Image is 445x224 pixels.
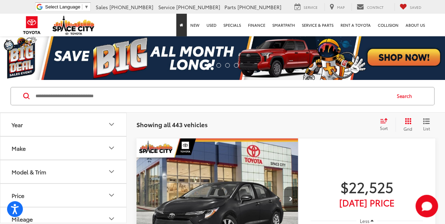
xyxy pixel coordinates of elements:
[84,4,89,10] span: ▼
[12,168,46,175] div: Model & Trim
[304,5,318,10] span: Service
[0,160,127,183] button: Model & TrimModel & Trim
[311,199,423,206] span: [DATE] Price
[45,4,80,10] span: Select Language
[224,4,236,11] span: Parts
[410,5,421,10] span: Saved
[284,187,298,211] button: Next image
[351,3,389,11] a: Contact
[311,178,423,195] span: $22,525
[107,167,116,176] div: Model & Trim
[403,126,412,132] span: Grid
[402,14,428,36] a: About Us
[394,3,427,11] a: My Saved Vehicles
[415,195,438,217] svg: Start Chat
[12,192,24,199] div: Price
[107,120,116,129] div: Year
[244,14,269,36] a: Finance
[0,137,127,160] button: MakeMake
[12,145,26,151] div: Make
[220,14,244,36] a: Specials
[12,121,23,128] div: Year
[324,3,350,11] a: Map
[367,5,383,10] span: Contact
[0,113,127,136] button: YearYear
[136,120,208,129] span: Showing all 443 vehicles
[107,214,116,223] div: Mileage
[203,14,220,36] a: Used
[423,125,430,131] span: List
[390,87,422,105] button: Search
[158,4,175,11] span: Service
[107,191,116,199] div: Price
[395,118,418,132] button: Grid View
[19,14,45,37] img: Toyota
[96,4,108,11] span: Sales
[298,14,337,36] a: Service & Parts
[107,144,116,152] div: Make
[35,88,390,105] input: Search by Make, Model, or Keyword
[415,195,438,217] button: Toggle Chat Window
[52,15,95,35] img: Space City Toyota
[176,4,220,11] span: [PHONE_NUMBER]
[380,125,388,131] span: Sort
[12,216,33,222] div: Mileage
[187,14,203,36] a: New
[418,118,435,132] button: List View
[176,14,187,36] a: Home
[376,118,395,132] button: Select sort value
[0,184,127,207] button: PricePrice
[374,14,402,36] a: Collision
[45,4,89,10] a: Select Language​
[237,4,281,11] span: [PHONE_NUMBER]
[109,4,153,11] span: [PHONE_NUMBER]
[269,14,298,36] a: SmartPath
[360,218,369,224] span: Less
[337,14,374,36] a: Rent a Toyota
[337,5,345,10] span: Map
[289,3,323,11] a: Service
